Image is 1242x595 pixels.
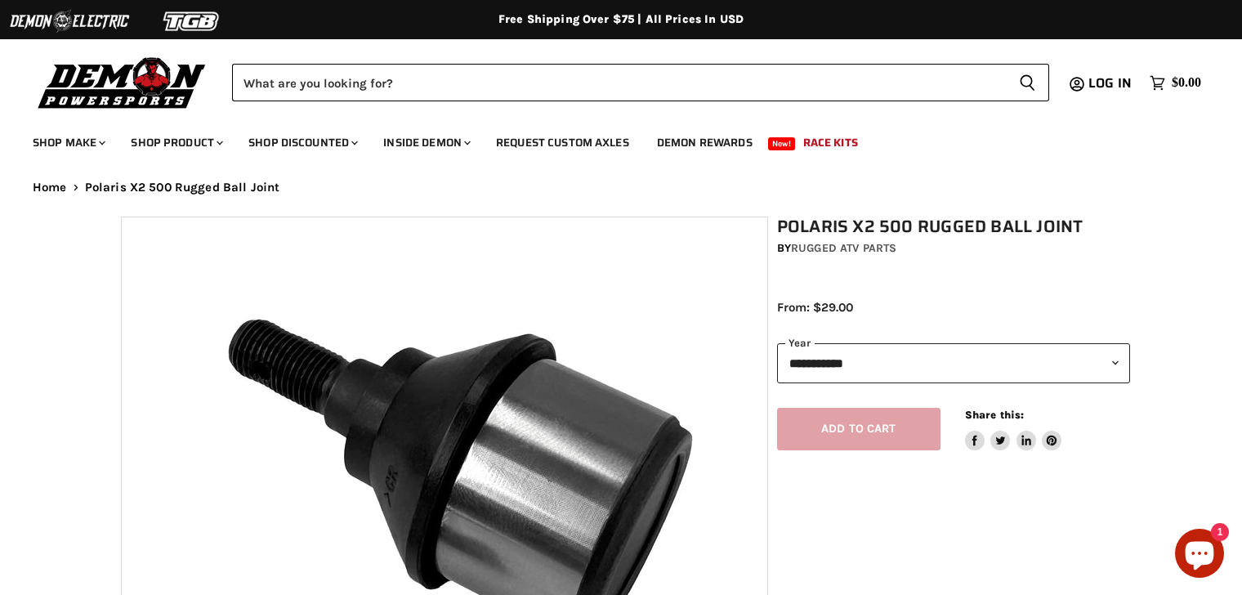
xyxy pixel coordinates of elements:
aside: Share this: [965,408,1062,451]
img: Demon Electric Logo 2 [8,6,131,37]
a: Home [33,181,67,195]
a: Shop Discounted [236,126,368,159]
h1: Polaris X2 500 Rugged Ball Joint [777,217,1130,237]
form: Product [232,64,1049,101]
a: Shop Product [118,126,233,159]
span: From: $29.00 [777,300,853,315]
span: $0.00 [1172,75,1201,91]
a: Log in [1081,76,1141,91]
a: Request Custom Axles [484,126,641,159]
span: Log in [1088,73,1132,93]
div: by [777,239,1130,257]
span: Polaris X2 500 Rugged Ball Joint [85,181,280,195]
span: Share this: [965,409,1024,421]
a: Shop Make [20,126,115,159]
a: Rugged ATV Parts [791,241,896,255]
a: $0.00 [1141,71,1209,95]
inbox-online-store-chat: Shopify online store chat [1170,529,1229,582]
a: Demon Rewards [645,126,765,159]
ul: Main menu [20,119,1197,159]
img: Demon Powersports [33,53,212,111]
span: New! [768,137,796,150]
img: TGB Logo 2 [131,6,253,37]
a: Inside Demon [371,126,480,159]
button: Search [1006,64,1049,101]
select: year [777,343,1130,383]
input: Search [232,64,1006,101]
a: Race Kits [791,126,870,159]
